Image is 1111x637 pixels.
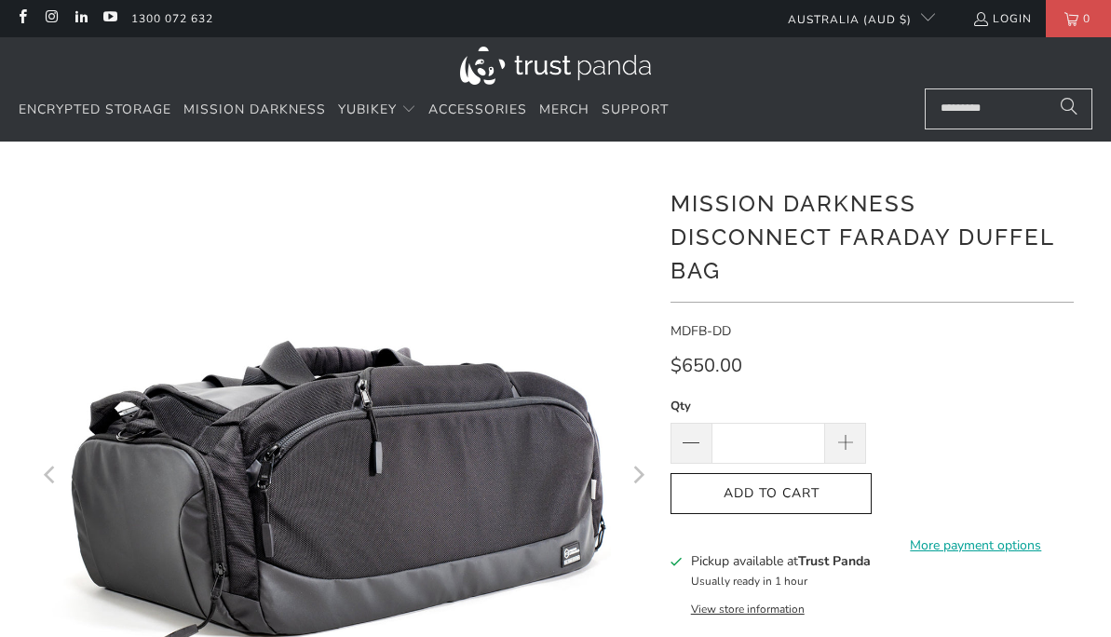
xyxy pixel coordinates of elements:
[602,101,669,118] span: Support
[19,88,171,132] a: Encrypted Storage
[671,353,742,378] span: $650.00
[19,88,669,132] nav: Translation missing: en.navigation.header.main_nav
[428,101,527,118] span: Accessories
[183,88,326,132] a: Mission Darkness
[972,8,1032,29] a: Login
[671,322,731,340] span: MDFB-DD
[102,11,117,26] a: Trust Panda Australia on YouTube
[43,11,59,26] a: Trust Panda Australia on Instagram
[14,11,30,26] a: Trust Panda Australia on Facebook
[671,396,867,416] label: Qty
[1046,88,1092,129] button: Search
[428,88,527,132] a: Accessories
[691,551,871,571] h3: Pickup available at
[877,535,1074,556] a: More payment options
[671,183,1074,288] h1: Mission Darkness Disconnect Faraday Duffel Bag
[73,11,88,26] a: Trust Panda Australia on LinkedIn
[539,88,589,132] a: Merch
[671,473,873,515] button: Add to Cart
[19,101,171,118] span: Encrypted Storage
[338,88,416,132] summary: YubiKey
[602,88,669,132] a: Support
[690,486,853,502] span: Add to Cart
[691,602,805,617] button: View store information
[691,574,807,589] small: Usually ready in 1 hour
[925,88,1092,129] input: Search...
[460,47,651,85] img: Trust Panda Australia
[131,8,213,29] a: 1300 072 632
[539,101,589,118] span: Merch
[183,101,326,118] span: Mission Darkness
[338,101,397,118] span: YubiKey
[798,552,871,570] b: Trust Panda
